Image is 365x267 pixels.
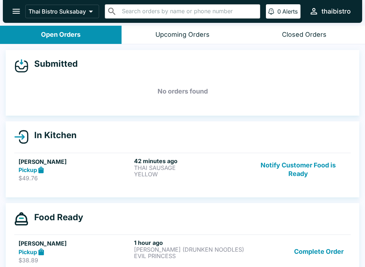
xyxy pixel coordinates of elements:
[155,31,210,39] div: Upcoming Orders
[282,8,298,15] p: Alerts
[41,31,81,39] div: Open Orders
[282,31,327,39] div: Closed Orders
[250,157,346,182] button: Notify Customer Food is Ready
[19,166,37,173] strong: Pickup
[134,253,247,259] p: EVIL PRINCESS
[29,212,83,223] h4: Food Ready
[14,153,351,186] a: [PERSON_NAME]Pickup$49.7642 minutes agoTHAI SAUSAGEYELLOWNotify Customer Food is Ready
[277,8,281,15] p: 0
[19,239,131,248] h5: [PERSON_NAME]
[134,157,247,165] h6: 42 minutes ago
[25,5,99,18] button: Thai Bistro Suksabay
[29,59,78,69] h4: Submitted
[291,239,346,264] button: Complete Order
[14,79,351,104] h5: No orders found
[19,157,131,166] h5: [PERSON_NAME]
[322,7,351,16] div: thaibistro
[134,165,247,171] p: THAI SAUSAGE
[134,171,247,177] p: YELLOW
[19,175,131,182] p: $49.76
[120,6,257,16] input: Search orders by name or phone number
[306,4,354,19] button: thaibistro
[134,246,247,253] p: [PERSON_NAME] (DRUNKEN NOODLES)
[19,257,131,264] p: $38.89
[29,130,77,141] h4: In Kitchen
[134,239,247,246] h6: 1 hour ago
[19,248,37,256] strong: Pickup
[29,8,86,15] p: Thai Bistro Suksabay
[7,2,25,20] button: open drawer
